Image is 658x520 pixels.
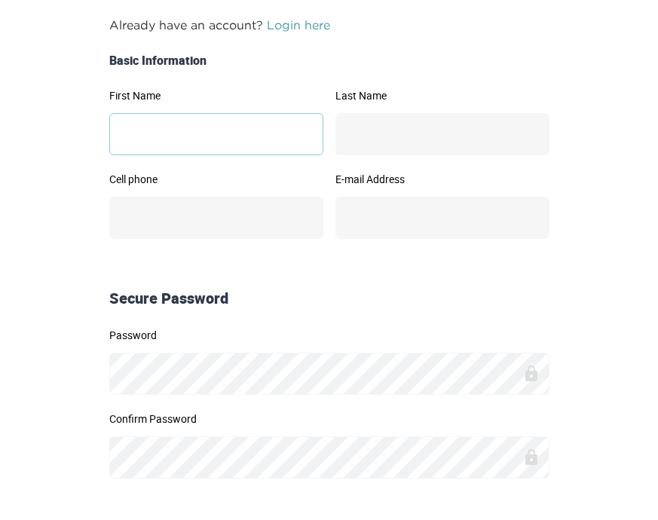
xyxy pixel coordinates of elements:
[109,174,323,185] label: Cell phone
[335,90,549,101] label: Last Name
[335,174,549,185] label: E-mail Address
[109,90,323,101] label: First Name
[103,52,555,69] div: Basic Information
[109,16,549,34] p: Already have an account?
[109,414,549,424] label: Confirm Password
[109,330,549,341] label: Password
[103,288,555,310] div: Secure Password
[267,18,330,32] a: Login here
